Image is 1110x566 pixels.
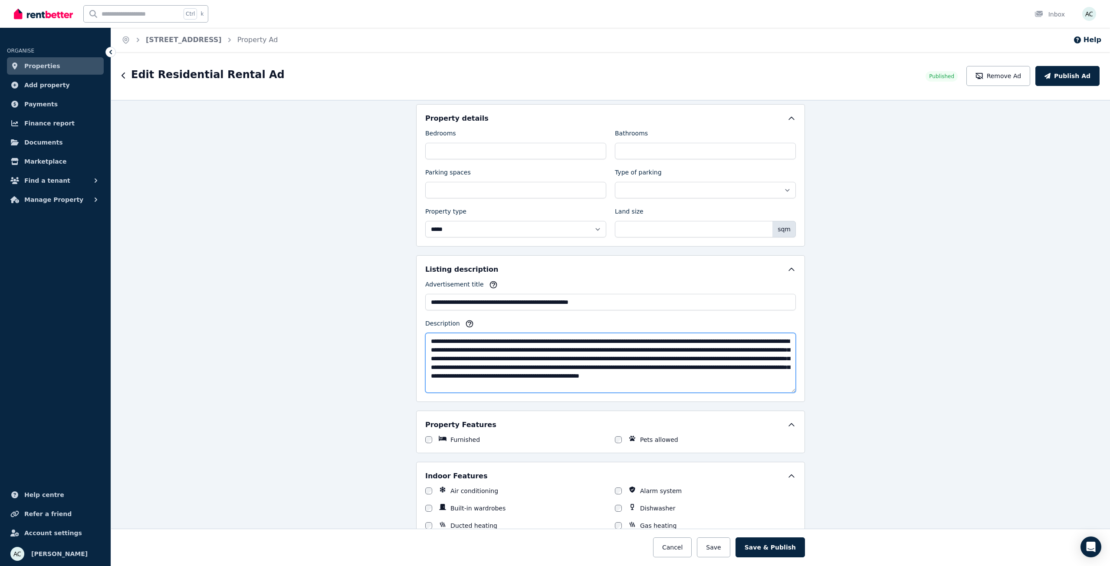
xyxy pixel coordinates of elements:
[640,435,678,444] label: Pets allowed
[7,172,104,189] button: Find a tenant
[615,129,648,141] label: Bathrooms
[640,521,677,530] label: Gas heating
[425,113,489,124] h5: Property details
[425,168,471,180] label: Parking spaces
[146,36,222,44] a: [STREET_ADDRESS]
[425,280,484,292] label: Advertisement title
[24,99,58,109] span: Payments
[7,134,104,151] a: Documents
[653,537,692,557] button: Cancel
[7,524,104,542] a: Account settings
[24,528,82,538] span: Account settings
[615,207,644,219] label: Land size
[24,156,66,167] span: Marketplace
[31,549,88,559] span: [PERSON_NAME]
[425,471,487,481] h5: Indoor Features
[7,115,104,132] a: Finance report
[1080,536,1101,557] div: Open Intercom Messenger
[200,10,204,17] span: k
[7,76,104,94] a: Add property
[425,264,498,275] h5: Listing description
[640,487,682,495] label: Alarm system
[24,137,63,148] span: Documents
[24,175,70,186] span: Find a tenant
[24,61,60,71] span: Properties
[7,48,34,54] span: ORGANISE
[7,95,104,113] a: Payments
[615,168,662,180] label: Type of parking
[7,505,104,523] a: Refer a friend
[450,521,497,530] label: Ducted heating
[184,8,197,20] span: Ctrl
[736,537,805,557] button: Save & Publish
[425,207,466,219] label: Property type
[24,490,64,500] span: Help centre
[7,191,104,208] button: Manage Property
[111,28,288,52] nav: Breadcrumb
[7,153,104,170] a: Marketplace
[14,7,73,20] img: RentBetter
[425,420,496,430] h5: Property Features
[131,68,285,82] h1: Edit Residential Rental Ad
[10,547,24,561] img: Alister Cole
[24,80,70,90] span: Add property
[7,57,104,75] a: Properties
[929,73,954,80] span: Published
[450,487,498,495] label: Air conditioning
[24,194,83,205] span: Manage Property
[1082,7,1096,21] img: Alister Cole
[450,504,506,513] label: Built-in wardrobes
[640,504,675,513] label: Dishwasher
[450,435,480,444] label: Furnished
[425,319,460,331] label: Description
[697,537,730,557] button: Save
[1034,10,1065,19] div: Inbox
[1035,66,1100,86] button: Publish Ad
[24,118,75,128] span: Finance report
[966,66,1030,86] button: Remove Ad
[425,129,456,141] label: Bedrooms
[7,486,104,503] a: Help centre
[237,36,278,44] a: Property Ad
[24,509,72,519] span: Refer a friend
[1073,35,1101,45] button: Help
